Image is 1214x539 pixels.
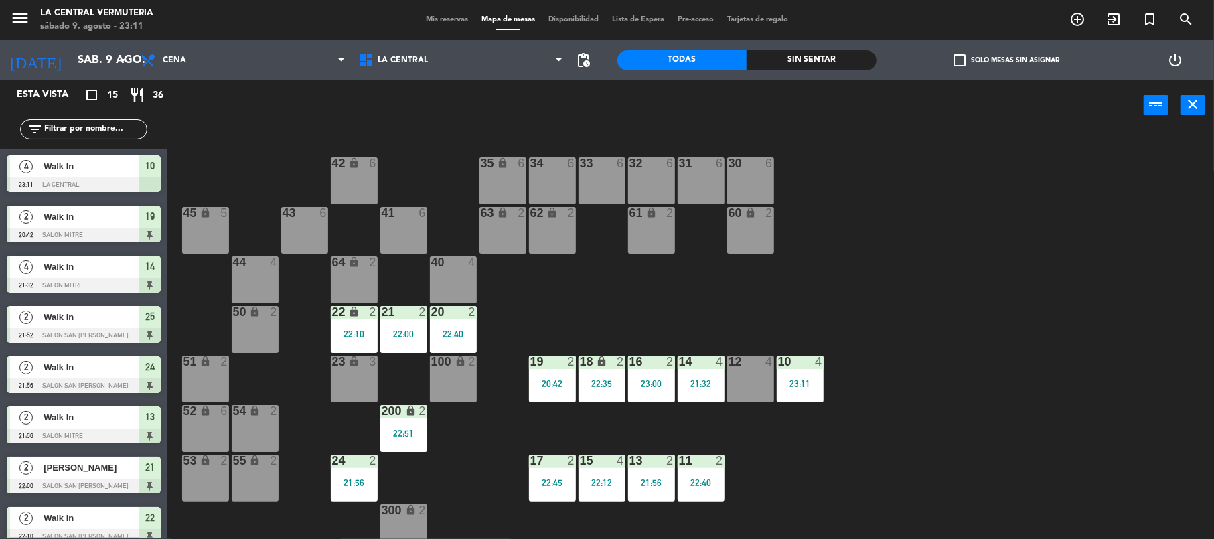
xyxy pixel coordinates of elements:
div: 2 [369,455,377,467]
i: add_circle_outline [1069,11,1085,27]
div: 23:00 [628,379,675,388]
div: 6 [319,207,327,219]
div: 2 [419,405,427,417]
div: 22 [332,306,333,318]
div: 6 [617,157,625,169]
span: Pre-acceso [671,16,720,23]
div: 24 [332,455,333,467]
div: 6 [419,207,427,219]
div: 4 [716,356,724,368]
i: lock [497,207,508,218]
div: 22:35 [579,379,625,388]
div: Todas [617,50,747,70]
div: 44 [233,256,234,268]
i: power_input [1148,96,1164,112]
div: 13 [629,455,630,467]
i: power_settings_new [1167,52,1183,68]
i: lock [546,207,558,218]
span: 2 [19,411,33,425]
span: [PERSON_NAME] [44,461,139,475]
div: 4 [617,455,625,467]
div: 2 [270,455,278,467]
span: Disponibilidad [542,16,605,23]
div: 54 [233,405,234,417]
i: lock [348,306,360,317]
i: lock [249,306,260,317]
i: search [1178,11,1194,27]
div: 6 [765,157,773,169]
i: lock [596,356,607,367]
i: lock [348,256,360,268]
span: Walk In [44,260,139,274]
span: Walk In [44,210,139,224]
div: 23 [332,356,333,368]
span: 2 [19,361,33,374]
div: 20:42 [529,379,576,388]
i: lock [405,504,416,516]
i: lock [200,455,211,466]
span: 2 [19,512,33,525]
span: Mapa de mesas [475,16,542,23]
i: lock [455,356,466,367]
div: 52 [183,405,184,417]
i: lock [249,455,260,466]
i: close [1185,96,1201,112]
div: 50 [233,306,234,318]
div: 4 [468,256,476,268]
span: 14 [145,258,155,275]
span: 21 [145,459,155,475]
div: Sin sentar [747,50,877,70]
i: lock [497,157,508,169]
div: 6 [567,157,575,169]
i: crop_square [84,87,100,103]
div: 5 [220,207,228,219]
div: 20 [431,306,432,318]
div: 2 [567,356,575,368]
i: lock [745,207,756,218]
div: 40 [431,256,432,268]
div: 2 [468,356,476,368]
div: 4 [270,256,278,268]
div: 6 [369,157,377,169]
div: 51 [183,356,184,368]
i: arrow_drop_down [115,52,131,68]
div: 6 [666,157,674,169]
div: 4 [815,356,823,368]
div: 22:10 [331,329,378,339]
div: 2 [220,455,228,467]
div: 53 [183,455,184,467]
span: check_box_outline_blank [954,54,966,66]
span: Cena [163,56,186,65]
div: 2 [220,356,228,368]
span: 2 [19,210,33,224]
div: 2 [567,455,575,467]
span: Mis reservas [419,16,475,23]
div: 22:40 [430,329,477,339]
i: menu [10,8,30,28]
div: 2 [518,207,526,219]
div: sábado 9. agosto - 23:11 [40,20,153,33]
span: 13 [145,409,155,425]
div: 12 [729,356,729,368]
div: 22:12 [579,478,625,487]
div: 10 [778,356,779,368]
div: 2 [419,504,427,516]
div: 4 [765,356,773,368]
button: power_input [1144,95,1168,115]
i: turned_in_not [1142,11,1158,27]
div: 2 [468,306,476,318]
div: 3 [369,356,377,368]
span: Walk In [44,410,139,425]
div: 22:51 [380,429,427,438]
div: 30 [729,157,729,169]
i: exit_to_app [1106,11,1122,27]
div: Esta vista [7,87,96,103]
span: Walk In [44,511,139,525]
div: 64 [332,256,333,268]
